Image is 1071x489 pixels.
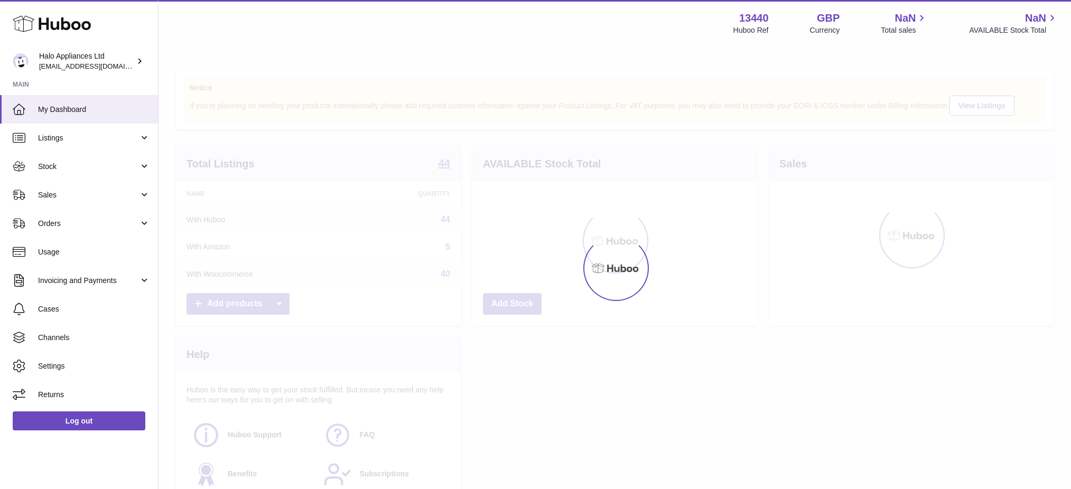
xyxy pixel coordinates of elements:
[881,11,928,35] a: NaN Total sales
[13,411,145,430] a: Log out
[38,190,139,200] span: Sales
[38,304,150,314] span: Cases
[1025,11,1046,25] span: NaN
[38,133,139,143] span: Listings
[881,25,928,35] span: Total sales
[39,62,155,70] span: [EMAIL_ADDRESS][DOMAIN_NAME]
[969,25,1058,35] span: AVAILABLE Stock Total
[13,53,29,69] img: internalAdmin-13440@internal.huboo.com
[38,162,139,172] span: Stock
[38,333,150,343] span: Channels
[38,276,139,286] span: Invoicing and Payments
[739,11,769,25] strong: 13440
[38,361,150,371] span: Settings
[38,247,150,257] span: Usage
[969,11,1058,35] a: NaN AVAILABLE Stock Total
[817,11,840,25] strong: GBP
[895,11,916,25] span: NaN
[810,25,840,35] div: Currency
[733,25,769,35] div: Huboo Ref
[38,105,150,115] span: My Dashboard
[38,390,150,400] span: Returns
[39,51,134,71] div: Halo Appliances Ltd
[38,219,139,229] span: Orders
